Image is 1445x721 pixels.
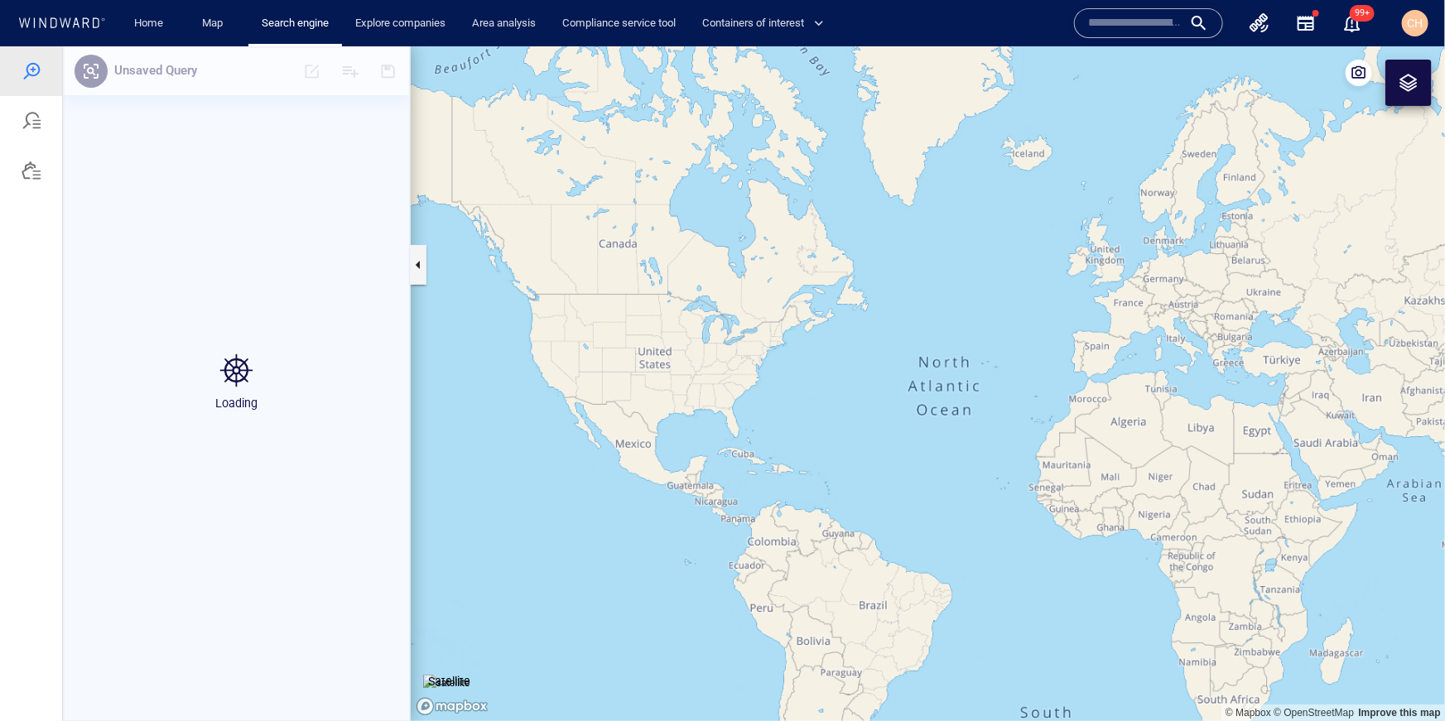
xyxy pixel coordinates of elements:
a: Search engine [255,9,335,38]
div: Notification center [1342,13,1362,33]
a: Map feedback [1359,661,1441,672]
a: Home [128,9,171,38]
a: Mapbox logo [416,651,489,670]
p: Loading [215,347,258,367]
a: Mapbox [1226,661,1271,672]
button: Map [189,9,242,38]
img: satellite [423,628,470,645]
p: Satellite [428,625,470,645]
a: OpenStreetMap [1274,661,1354,672]
button: Containers of interest [696,9,838,38]
iframe: Chat [1375,646,1433,709]
a: Area analysis [465,9,542,38]
a: Explore companies [349,9,452,38]
span: 99+ [1350,5,1375,22]
button: 99+ [1332,3,1372,43]
button: CH [1399,7,1432,40]
span: CH [1408,17,1423,30]
a: Compliance service tool [556,9,682,38]
button: Home [123,9,176,38]
span: Containers of interest [702,14,824,33]
a: Map [195,9,235,38]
